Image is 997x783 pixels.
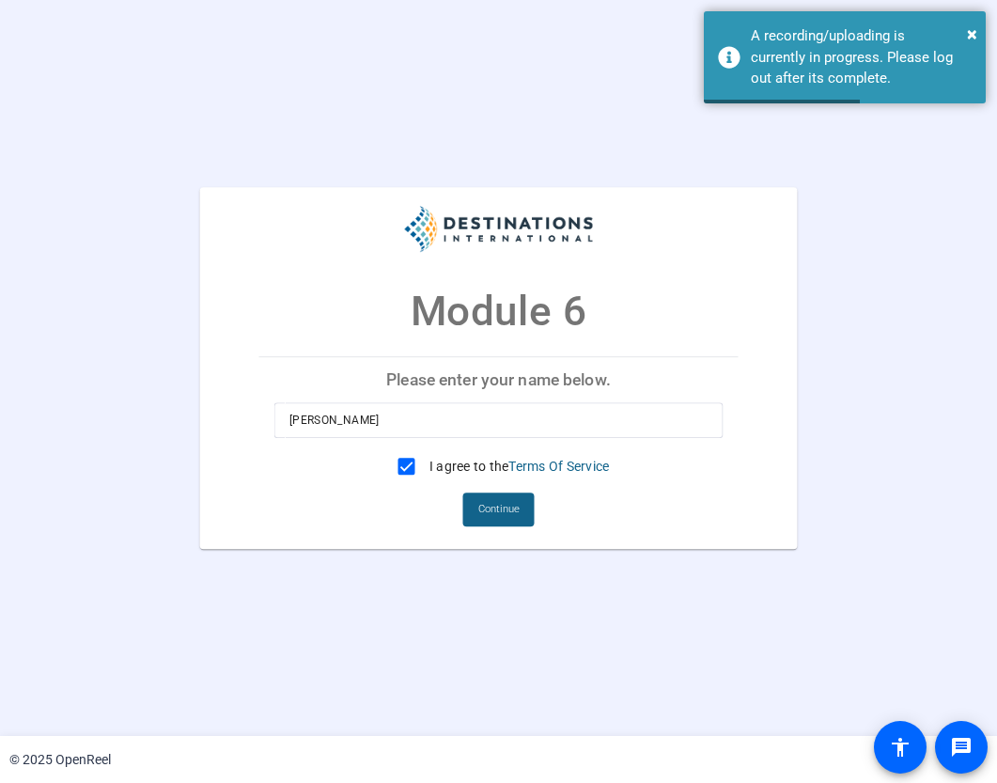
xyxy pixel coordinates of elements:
mat-icon: accessibility [889,736,911,759]
mat-icon: message [950,736,973,759]
div: A recording/uploading is currently in progress. Please log out after its complete. [751,25,972,89]
button: Close [967,20,977,48]
span: × [967,23,977,45]
a: Terms Of Service [508,459,609,474]
button: Continue [463,493,535,526]
span: Continue [478,495,520,524]
p: Please enter your name below. [259,357,738,402]
label: I agree to the [426,457,610,476]
input: Enter your name [289,409,708,431]
div: © 2025 OpenReel [9,750,111,770]
img: company-logo [405,206,593,252]
p: Module 6 [411,280,586,342]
